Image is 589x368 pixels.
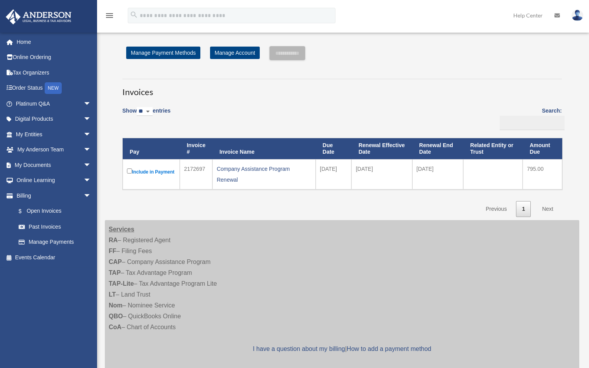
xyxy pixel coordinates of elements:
span: arrow_drop_down [83,157,99,173]
label: Search: [497,106,562,130]
a: Platinum Q&Aarrow_drop_down [5,96,103,111]
input: Include in Payment [127,168,132,174]
th: Renewal End Date: activate to sort column ascending [412,138,463,159]
div: Company Assistance Program Renewal [217,163,311,185]
strong: CoA [109,324,122,330]
a: My Documentsarrow_drop_down [5,157,103,173]
a: Manage Account [210,47,260,59]
input: Search: [500,116,565,130]
a: Manage Payment Methods [126,47,200,59]
select: Showentries [137,107,153,116]
a: Tax Organizers [5,65,103,80]
label: Include in Payment [127,167,175,177]
strong: CAP [109,259,122,265]
a: Previous [480,201,513,217]
strong: TAP-Lite [109,280,134,287]
th: Related Entity or Trust: activate to sort column ascending [463,138,523,159]
span: arrow_drop_down [83,188,99,204]
strong: FF [109,248,116,254]
a: Online Learningarrow_drop_down [5,173,103,188]
th: Amount Due: activate to sort column ascending [523,138,562,159]
span: $ [23,207,27,216]
a: Order StatusNEW [5,80,103,96]
strong: QBO [109,313,123,319]
a: Next [536,201,559,217]
span: arrow_drop_down [83,111,99,127]
a: Manage Payments [11,234,99,250]
a: How to add a payment method [347,345,431,352]
a: Home [5,34,103,50]
a: menu [105,14,114,20]
a: I have a question about my billing [253,345,345,352]
strong: LT [109,291,116,298]
th: Due Date: activate to sort column ascending [316,138,352,159]
td: [DATE] [316,159,352,189]
i: search [130,10,138,19]
td: 2172697 [180,159,212,189]
a: Events Calendar [5,250,103,265]
strong: Services [109,226,134,233]
th: Pay: activate to sort column descending [123,138,180,159]
th: Renewal Effective Date: activate to sort column ascending [351,138,412,159]
label: Show entries [122,106,170,124]
a: Past Invoices [11,219,99,234]
img: User Pic [572,10,583,21]
span: arrow_drop_down [83,142,99,158]
th: Invoice #: activate to sort column ascending [180,138,212,159]
h3: Invoices [122,79,562,98]
i: menu [105,11,114,20]
a: Digital Productsarrow_drop_down [5,111,103,127]
a: 1 [516,201,531,217]
a: Online Ordering [5,50,103,65]
strong: TAP [109,269,121,276]
td: [DATE] [351,159,412,189]
td: [DATE] [412,159,463,189]
span: arrow_drop_down [83,173,99,189]
span: arrow_drop_down [83,96,99,112]
div: NEW [45,82,62,94]
span: arrow_drop_down [83,127,99,142]
td: 795.00 [523,159,562,189]
a: My Entitiesarrow_drop_down [5,127,103,142]
img: Anderson Advisors Platinum Portal [3,9,74,24]
a: $Open Invoices [11,203,95,219]
p: | [109,344,575,354]
strong: Nom [109,302,123,309]
th: Invoice Name: activate to sort column ascending [212,138,316,159]
a: Billingarrow_drop_down [5,188,99,203]
a: My Anderson Teamarrow_drop_down [5,142,103,158]
strong: RA [109,237,118,243]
